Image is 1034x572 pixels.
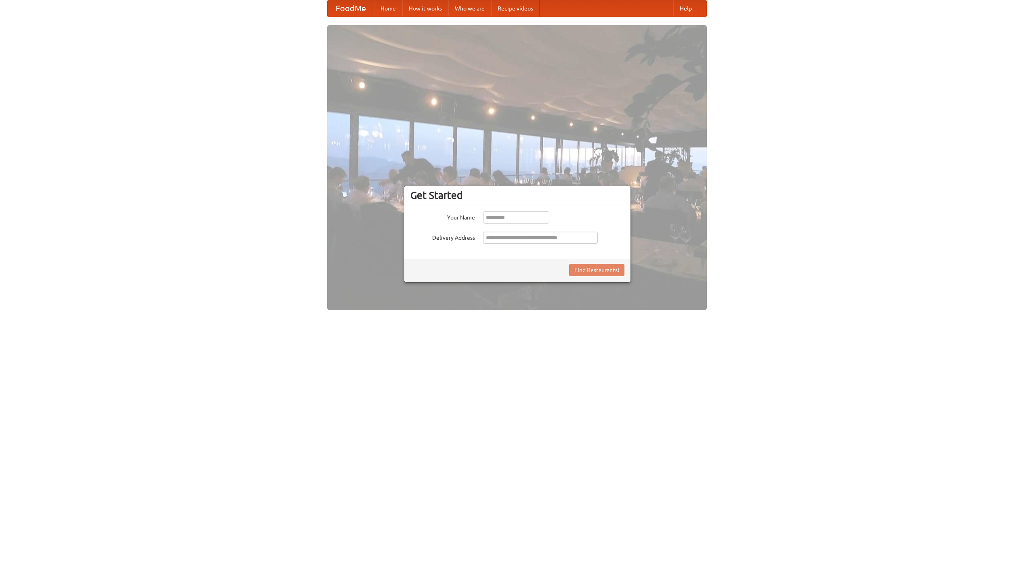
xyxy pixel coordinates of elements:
a: How it works [402,0,448,17]
a: Help [673,0,698,17]
label: Your Name [410,211,475,222]
h3: Get Started [410,189,624,201]
a: Recipe videos [491,0,540,17]
a: Who we are [448,0,491,17]
label: Delivery Address [410,232,475,242]
a: FoodMe [328,0,374,17]
button: Find Restaurants! [569,264,624,276]
a: Home [374,0,402,17]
